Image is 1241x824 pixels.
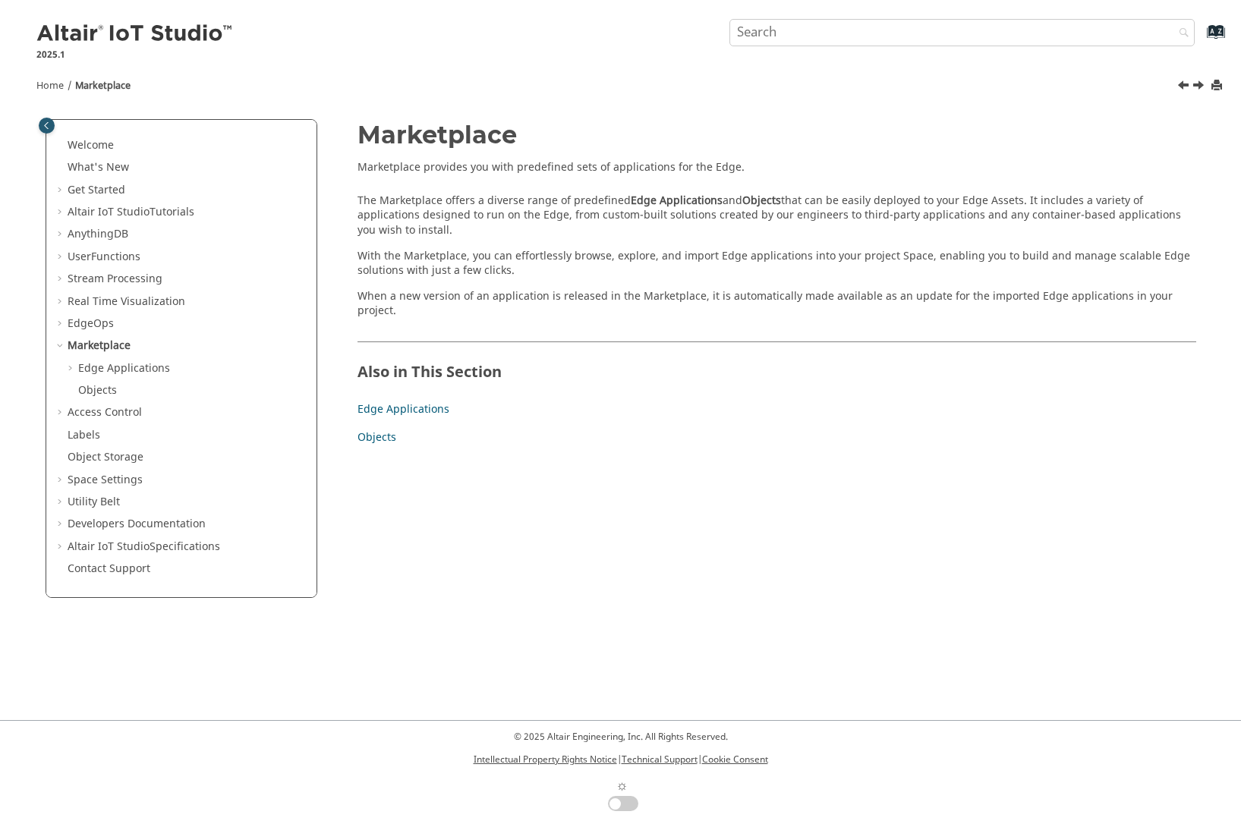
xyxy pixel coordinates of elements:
a: Intellectual Property Rights Notice [474,753,617,766]
a: Access Control [68,404,142,420]
a: Object Storage [68,449,143,465]
h2: Also in This Section [357,341,1196,388]
a: UserFunctions [68,249,140,265]
span: Expand Utility Belt [55,495,68,510]
nav: Tools [14,65,1228,100]
span: Expand AnythingDB [55,227,68,242]
p: The Marketplace offers a diverse range of predefined and that can be easily deployed to your Edge... [357,193,1196,238]
a: Next topic: Edge Applications [1194,78,1206,96]
a: Edge Applications [78,360,170,376]
p: © 2025 Altair Engineering, Inc. All Rights Reserved. [474,730,768,744]
span: Expand Space Settings [55,473,68,488]
span: Altair IoT Studio [68,539,150,555]
a: AnythingDB [68,226,128,242]
nav: Child Links [357,398,1180,455]
p: | | [474,753,768,766]
a: Labels [68,427,100,443]
a: Get Started [68,182,125,198]
a: Space Settings [68,472,143,488]
a: Home [36,79,64,93]
a: Welcome [68,137,114,153]
span: Altair IoT Studio [68,204,150,220]
a: Developers Documentation [68,516,206,532]
a: Technical Support [622,753,698,766]
a: Marketplace [75,79,131,93]
a: Cookie Consent [702,753,768,766]
span: Expand EdgeOps [55,316,68,332]
span: Expand Altair IoT StudioSpecifications [55,539,68,555]
a: Altair IoT StudioSpecifications [68,539,220,555]
a: Real Time Visualization [68,294,185,310]
a: Altair IoT StudioTutorials [68,204,194,220]
span: Expand Get Started [55,183,68,198]
label: Change to dark/light theme [603,775,639,811]
a: What's New [68,159,129,175]
img: Altair IoT Studio [36,22,235,46]
a: Previous topic: Rollouts [1179,78,1191,96]
a: Objects [78,382,117,398]
span: Functions [91,249,140,265]
span: Expand Developers Documentation [55,517,68,532]
button: Search [1159,19,1202,49]
p: When a new version of an application is released in the Marketplace, it is automatically made ava... [357,289,1196,319]
a: Objects [357,429,396,445]
strong: Edge Applications [631,193,723,209]
span: ☼ [616,775,628,796]
a: Marketplace [68,338,131,354]
span: Collapse Marketplace [55,338,68,354]
span: Expand UserFunctions [55,250,68,265]
a: Stream Processing [68,271,162,287]
input: Search query [729,19,1195,46]
a: Edge Applications [357,401,449,417]
button: Print this page [1212,76,1224,96]
p: 2025.1 [36,48,235,61]
nav: Table of Contents Container [35,121,328,461]
a: EdgeOps [68,316,114,332]
p: Marketplace provides you with predefined sets of applications for the Edge. [357,160,1196,175]
h1: Marketplace [357,121,1196,148]
ul: Table of Contents [55,138,307,577]
span: Expand Stream Processing [55,272,68,287]
a: Go to index terms page [1182,31,1216,47]
a: Contact Support [68,561,150,577]
span: Expand Real Time Visualization [55,294,68,310]
button: Toggle publishing table of content [39,118,55,134]
span: Expand Edge Applications [66,361,78,376]
span: Expand Access Control [55,405,68,420]
span: Expand Altair IoT StudioTutorials [55,205,68,220]
a: Utility Belt [68,494,120,510]
p: With the Marketplace, you can effortlessly browse, explore, and import Edge applications into you... [357,249,1196,278]
strong: Objects [742,193,781,209]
